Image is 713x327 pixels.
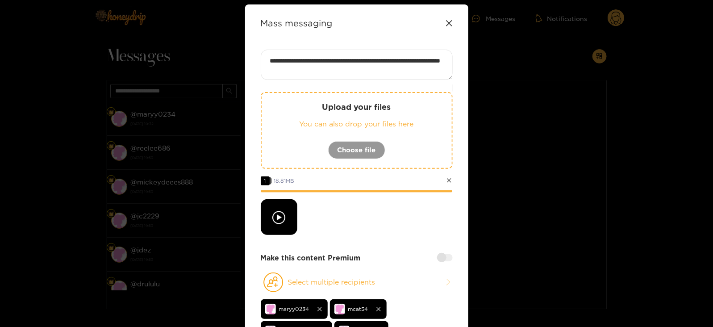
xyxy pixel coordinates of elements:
[279,119,434,129] p: You can also drop your files here
[261,18,333,28] strong: Mass messaging
[328,141,385,159] button: Choose file
[334,304,345,314] img: no-avatar.png
[348,304,368,314] span: mcat54
[265,304,276,314] img: no-avatar.png
[261,253,361,263] strong: Make this content Premium
[261,176,270,185] span: 1
[274,178,295,184] span: 18.81 MB
[261,272,453,293] button: Select multiple recipients
[279,102,434,112] p: Upload your files
[279,304,309,314] span: maryy0234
